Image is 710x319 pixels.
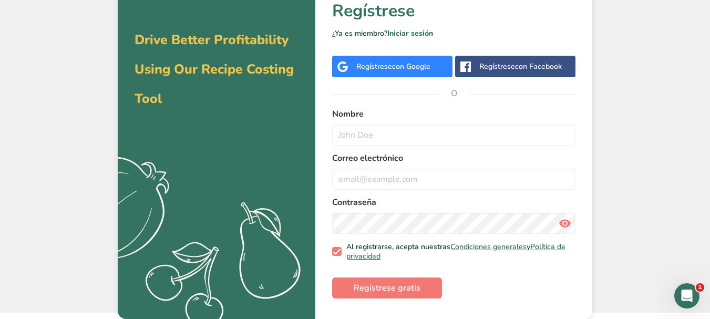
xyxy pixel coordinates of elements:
[392,61,430,71] span: con Google
[515,61,562,71] span: con Facebook
[332,152,575,164] label: Correo electrónico
[332,108,575,120] label: Nombre
[135,31,294,108] span: Drive Better Profitability Using Our Recipe Costing Tool
[479,61,562,72] div: Regístrese
[438,78,470,109] span: O
[346,242,565,261] a: Política de privacidad
[332,125,575,146] input: John Doe
[332,196,575,209] label: Contraseña
[387,28,433,38] a: Iniciar sesión
[354,282,420,294] span: Regístrese gratis
[332,277,442,299] button: Regístrese gratis
[332,169,575,190] input: email@example.com
[450,242,527,252] a: Condiciones generales
[696,283,704,292] span: 1
[332,28,575,39] p: ¿Ya es miembro?
[342,242,572,261] span: Al registrarse, acepta nuestras y
[674,283,699,308] iframe: Intercom live chat
[356,61,430,72] div: Regístrese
